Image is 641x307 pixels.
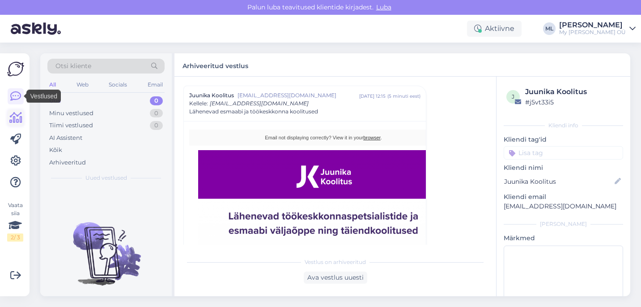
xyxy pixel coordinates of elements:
p: Kliendi nimi [504,163,623,173]
div: Tiimi vestlused [49,121,93,130]
div: Kõik [49,146,62,155]
div: Ava vestlus uuesti [304,272,367,284]
span: Juunika Koolitus [189,91,234,99]
div: ( 5 minuti eest ) [387,93,420,99]
div: Web [75,79,90,91]
a: [PERSON_NAME]My [PERSON_NAME] OÜ [559,22,636,36]
div: Kliendi info [504,121,623,130]
span: Vestlus on arhiveeritud [305,258,366,266]
p: Uued vestlused tulevad siia. [60,295,152,304]
div: All [47,79,58,91]
a: browser [363,135,381,140]
div: 0 [150,96,163,105]
span: Luba [374,3,394,11]
div: 0 [150,121,163,130]
div: Vestlused [26,90,61,103]
div: AI Assistent [49,134,82,143]
p: Märkmed [504,233,623,243]
span: Uued vestlused [85,174,127,182]
span: Kellele : [189,100,208,107]
div: Minu vestlused [49,109,93,118]
input: Lisa tag [504,146,623,160]
span: Lähenevad esmaabi ja töökeskkonna koolitused [189,108,318,116]
img: Askly Logo [7,61,24,78]
div: Arhiveeritud [49,158,86,167]
div: [PERSON_NAME] [504,220,623,228]
div: ML [543,22,556,35]
span: [EMAIL_ADDRESS][DOMAIN_NAME] [238,91,359,99]
div: My [PERSON_NAME] OÜ [559,29,626,36]
p: Kliendi tag'id [504,135,623,144]
div: 0 [150,109,163,118]
div: Aktiivne [467,21,522,37]
img: No chats [40,206,172,287]
div: Email [146,79,165,91]
div: [DATE] 12:15 [359,93,386,99]
div: 2 / 3 [7,233,23,242]
div: # j5vt33i5 [525,97,620,107]
div: Vaata siia [7,201,23,242]
div: [PERSON_NAME] [559,22,626,29]
span: [EMAIL_ADDRESS][DOMAIN_NAME] [210,100,309,107]
p: Email not displaying correctly? View it in your . [198,134,449,141]
p: Kliendi email [504,192,623,202]
span: j [512,93,514,100]
div: Juunika Koolitus [525,86,620,97]
input: Lisa nimi [504,177,613,186]
label: Arhiveeritud vestlus [183,59,248,71]
div: Socials [107,79,129,91]
span: Otsi kliente [55,61,91,71]
p: [EMAIL_ADDRESS][DOMAIN_NAME] [504,202,623,211]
